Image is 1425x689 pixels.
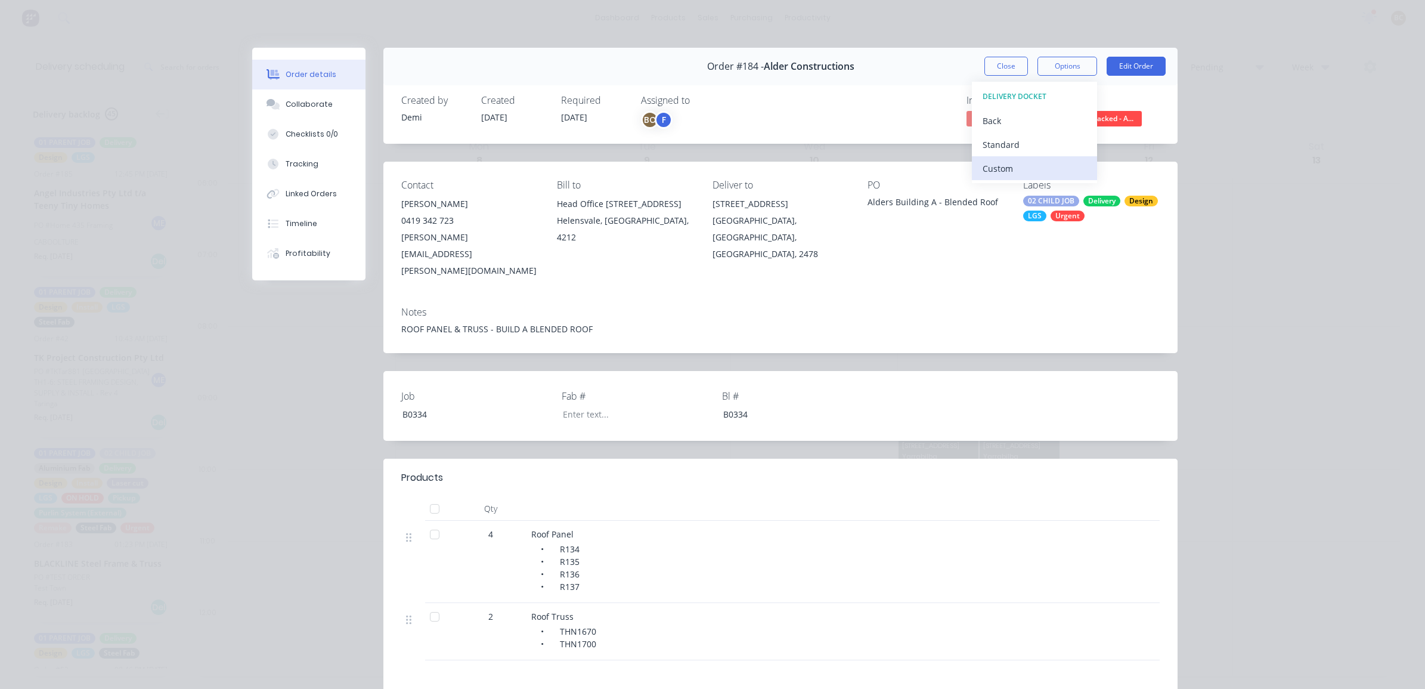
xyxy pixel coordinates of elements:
[1037,57,1097,76] button: Options
[983,112,1086,129] div: Back
[401,471,443,485] div: Products
[252,209,365,239] button: Timeline
[972,109,1097,132] button: Back
[712,212,849,262] div: [GEOGRAPHIC_DATA], [GEOGRAPHIC_DATA], [GEOGRAPHIC_DATA], 2478
[1051,211,1085,221] div: Urgent
[455,497,526,521] div: Qty
[252,60,365,89] button: Order details
[401,229,538,279] div: [PERSON_NAME][EMAIL_ADDRESS][PERSON_NAME][DOMAIN_NAME]
[1107,57,1166,76] button: Edit Order
[286,218,317,229] div: Timeline
[401,212,538,229] div: 0419 342 723
[972,132,1097,156] button: Standard
[401,196,538,279] div: [PERSON_NAME]0419 342 723[PERSON_NAME][EMAIL_ADDRESS][PERSON_NAME][DOMAIN_NAME]
[712,196,849,262] div: [STREET_ADDRESS][GEOGRAPHIC_DATA], [GEOGRAPHIC_DATA], [GEOGRAPHIC_DATA], 2478
[712,180,849,191] div: Deliver to
[641,95,760,106] div: Assigned to
[401,111,467,123] div: Demi
[401,180,538,191] div: Contact
[722,389,871,403] label: Bl #
[541,626,596,650] span: • THN1670 • THN1700
[1070,111,1142,126] span: 09 - Packed - A...
[286,99,333,110] div: Collaborate
[531,529,574,540] span: Roof Panel
[286,189,337,199] div: Linked Orders
[561,112,587,123] span: [DATE]
[1023,196,1079,206] div: 02 CHILD JOB
[252,239,365,268] button: Profitability
[561,95,627,106] div: Required
[1124,196,1158,206] div: Design
[1023,211,1046,221] div: LGS
[488,610,493,623] span: 2
[401,95,467,106] div: Created by
[286,159,318,169] div: Tracking
[401,307,1160,318] div: Notes
[984,57,1028,76] button: Close
[286,129,338,140] div: Checklists 0/0
[541,543,580,592] span: • R134 • R135 • R136 • R137
[764,61,854,72] span: Alder Constructions
[972,156,1097,180] button: Custom
[481,112,507,123] span: [DATE]
[983,160,1086,177] div: Custom
[983,89,1086,104] div: DELIVERY DOCKET
[401,323,1160,335] div: ROOF PANEL & TRUSS - BUILD A BLENDED ROOF
[712,196,849,212] div: [STREET_ADDRESS]
[641,111,673,129] button: BCF
[707,61,764,72] span: Order #184 -
[557,180,693,191] div: Bill to
[286,248,330,259] div: Profitability
[557,196,693,212] div: Head Office [STREET_ADDRESS]
[481,95,547,106] div: Created
[557,212,693,246] div: Helensvale, [GEOGRAPHIC_DATA], 4212
[655,111,673,129] div: F
[641,111,659,129] div: BC
[557,196,693,246] div: Head Office [STREET_ADDRESS]Helensvale, [GEOGRAPHIC_DATA], 4212
[983,136,1086,153] div: Standard
[252,89,365,119] button: Collaborate
[286,69,336,80] div: Order details
[401,196,538,212] div: [PERSON_NAME]
[562,389,711,403] label: Fab #
[966,95,1056,106] div: Invoiced
[1023,180,1160,191] div: Labels
[966,111,1038,126] span: No
[1070,95,1160,106] div: Status
[1070,111,1142,129] button: 09 - Packed - A...
[868,180,1004,191] div: PO
[714,406,863,423] div: B0334
[972,85,1097,109] button: DELIVERY DOCKET
[252,149,365,179] button: Tracking
[252,119,365,149] button: Checklists 0/0
[252,179,365,209] button: Linked Orders
[1083,196,1120,206] div: Delivery
[868,196,1004,212] div: Alders Building A - Blended Roof
[401,389,550,403] label: Job
[488,528,493,540] span: 4
[531,611,574,622] span: Roof Truss
[393,406,542,423] div: B0334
